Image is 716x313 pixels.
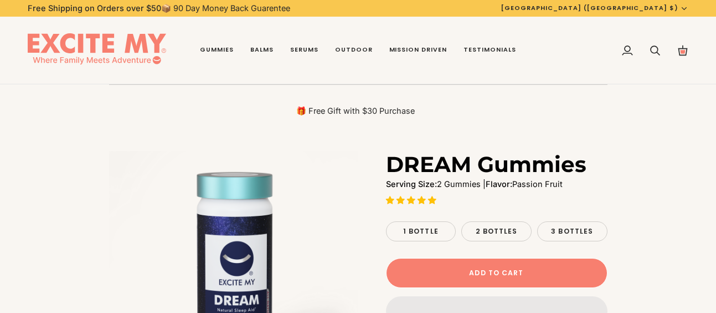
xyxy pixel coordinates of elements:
[551,226,593,236] span: 3 Bottles
[386,151,586,178] h1: DREAM Gummies
[327,17,381,84] a: Outdoor
[463,46,516,54] span: Testimonials
[386,179,437,189] strong: Serving Size:
[493,3,697,13] button: [GEOGRAPHIC_DATA] ([GEOGRAPHIC_DATA] $)
[28,33,166,68] img: EXCITE MY®
[192,17,242,84] a: Gummies
[290,46,318,54] span: Serums
[476,226,518,236] span: 2 Bottles
[403,226,439,236] span: 1 Bottle
[381,17,456,84] a: Mission Driven
[386,195,439,205] span: 4.89 stars
[250,46,274,54] span: Balms
[28,3,161,13] strong: Free Shipping on Orders over $50
[455,17,524,84] a: Testimonials
[109,105,602,117] p: 🎁 Free Gift with $30 Purchase
[386,258,607,288] button: Add to Cart
[28,2,290,14] p: 📦 90 Day Money Back Guarentee
[486,179,512,189] strong: Flavor:
[389,46,447,54] span: Mission Driven
[386,178,607,190] p: 2 Gummies | Passion Fruit
[242,17,282,84] a: Balms
[282,17,327,84] a: Serums
[200,46,234,54] span: Gummies
[335,46,373,54] span: Outdoor
[469,268,523,278] span: Add to Cart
